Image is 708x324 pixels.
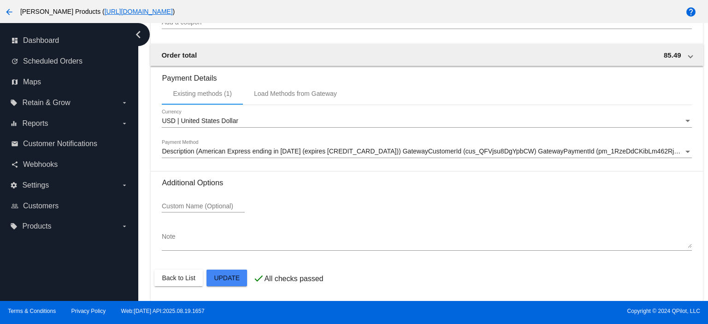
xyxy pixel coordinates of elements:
i: map [11,78,18,86]
a: Web:[DATE] API:2025.08.19.1657 [121,308,205,314]
a: people_outline Customers [11,199,128,213]
span: 85.49 [664,51,681,59]
mat-select: Currency [162,118,691,125]
div: Existing methods (1) [173,90,232,97]
i: arrow_drop_down [121,182,128,189]
span: Scheduled Orders [23,57,83,65]
i: people_outline [11,202,18,210]
i: update [11,58,18,65]
span: Customers [23,202,59,210]
mat-icon: check [253,273,264,284]
a: email Customer Notifications [11,136,128,151]
i: share [11,161,18,168]
mat-icon: arrow_back [4,6,15,18]
span: Webhooks [23,160,58,169]
a: dashboard Dashboard [11,33,128,48]
a: Terms & Conditions [8,308,56,314]
i: local_offer [10,223,18,230]
h3: Additional Options [162,178,691,187]
mat-expansion-panel-header: Order total 85.49 [150,44,703,66]
p: All checks passed [264,275,323,283]
span: [PERSON_NAME] Products ( ) [20,8,175,15]
i: email [11,140,18,147]
i: settings [10,182,18,189]
span: Settings [22,181,49,189]
span: USD | United States Dollar [162,117,238,124]
mat-icon: help [685,6,696,18]
span: Maps [23,78,41,86]
a: map Maps [11,75,128,89]
span: Retain & Grow [22,99,70,107]
i: chevron_left [131,27,146,42]
span: Back to List [162,274,195,282]
span: Description (American Express ending in [DATE] (expires [CREDIT_CARD_DATA])) GatewayCustomerId (c... [162,147,703,155]
span: Order total [161,51,197,59]
i: local_offer [10,99,18,106]
span: Reports [22,119,48,128]
span: Copyright © 2024 QPilot, LLC [362,308,700,314]
i: dashboard [11,37,18,44]
button: Back to List [154,270,202,286]
i: arrow_drop_down [121,120,128,127]
a: share Webhooks [11,157,128,172]
span: Dashboard [23,36,59,45]
span: Products [22,222,51,230]
span: Update [214,274,240,282]
a: Privacy Policy [71,308,106,314]
div: Load Methods from Gateway [254,90,337,97]
a: [URL][DOMAIN_NAME] [105,8,173,15]
h3: Payment Details [162,67,691,82]
i: arrow_drop_down [121,99,128,106]
a: update Scheduled Orders [11,54,128,69]
input: Custom Name (Optional) [162,203,245,210]
mat-select: Payment Method [162,148,691,155]
i: arrow_drop_down [121,223,128,230]
button: Update [206,270,247,286]
span: Customer Notifications [23,140,97,148]
i: equalizer [10,120,18,127]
